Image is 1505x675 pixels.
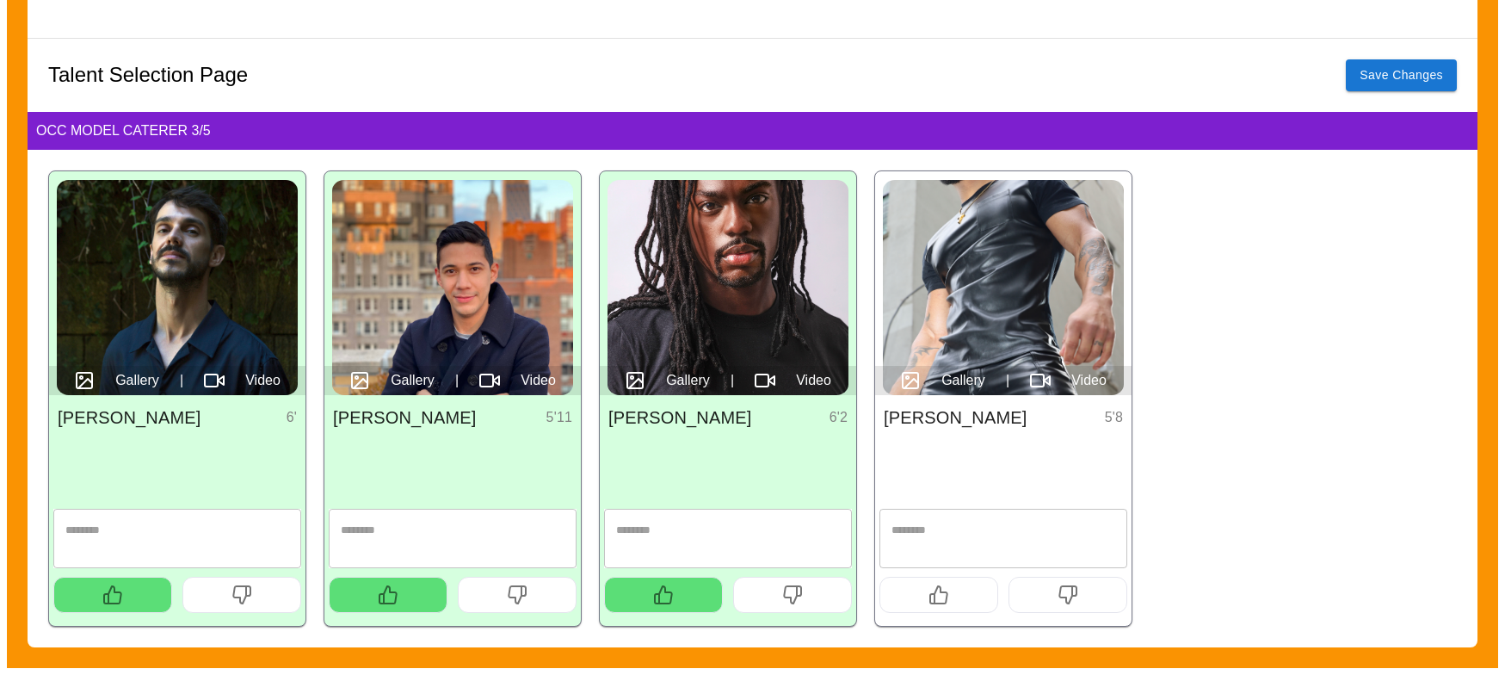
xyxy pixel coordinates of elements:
h6: [PERSON_NAME] [608,404,751,431]
span: | [731,370,734,391]
span: Video [796,370,831,391]
div: OCC Model Caterer 3 / 5 [28,112,1477,150]
h6: [PERSON_NAME] [333,404,476,431]
p: 6 ' 2 [830,407,848,428]
button: Save Changes [1346,59,1457,91]
span: | [455,370,459,391]
img: Manuel Linhares [57,180,298,395]
img: Deon Whitt [883,180,1124,395]
span: | [1006,370,1009,391]
span: Video [245,370,281,391]
h5: Talent Selection Page [48,61,248,89]
p: 6 ' [287,407,297,428]
img: Julian Hernandez [332,180,573,395]
span: Video [1071,370,1107,391]
span: Video [521,370,556,391]
span: Gallery [941,370,985,391]
span: Gallery [666,370,710,391]
h6: [PERSON_NAME] [58,404,200,431]
span: Gallery [391,370,435,391]
h6: [PERSON_NAME] [884,404,1027,431]
img: Jason Bediako [608,180,848,395]
p: 5 ' 8 [1105,407,1123,428]
p: 5 ' 11 [546,407,572,428]
span: | [180,370,183,391]
span: Gallery [115,370,159,391]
